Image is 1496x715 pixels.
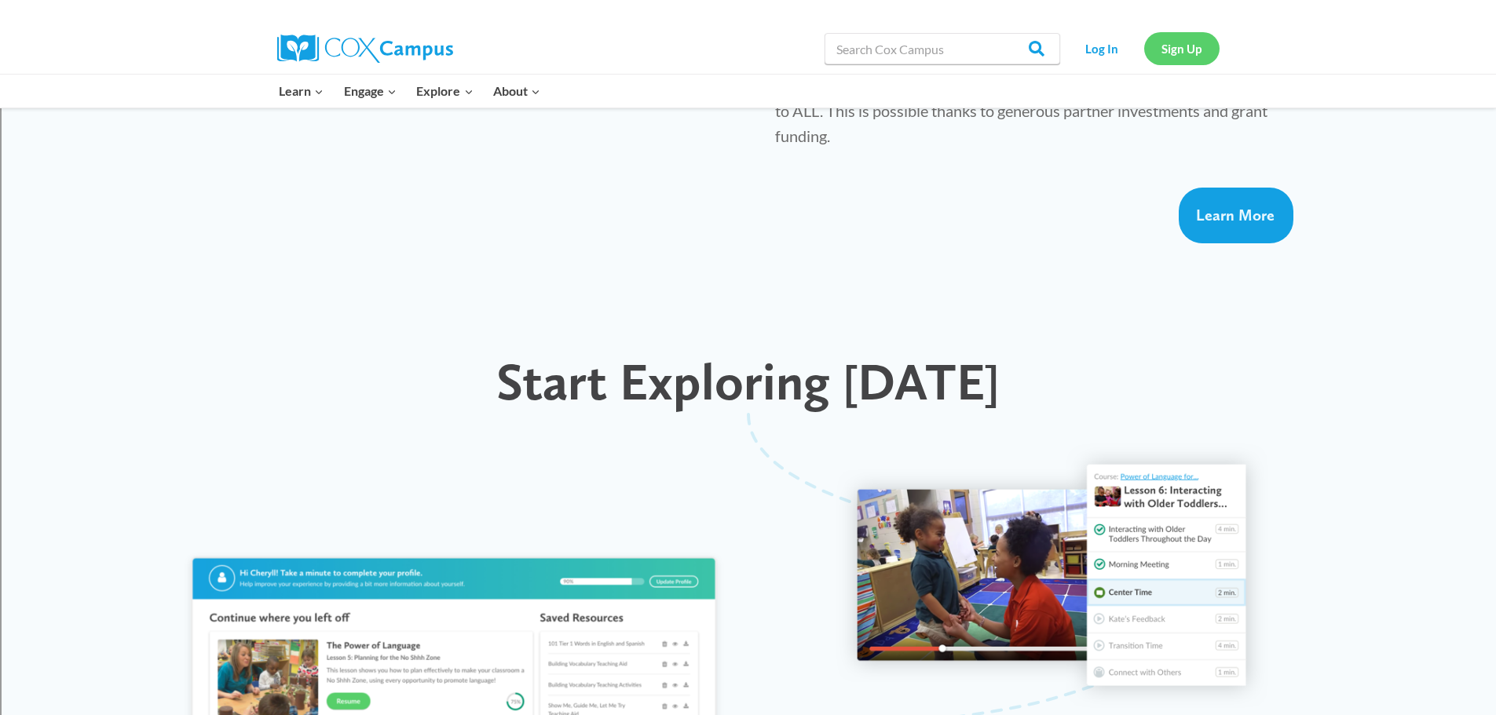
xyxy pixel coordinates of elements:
button: Child menu of Engage [334,75,407,108]
div: Sort A > Z [6,6,1490,20]
div: Move To ... [6,105,1490,119]
div: Sign out [6,77,1490,91]
img: Cox Campus [277,35,453,63]
div: Move To ... [6,35,1490,49]
nav: Primary Navigation [269,75,550,108]
div: Options [6,63,1490,77]
a: Sign Up [1144,32,1220,64]
input: Search Cox Campus [825,33,1060,64]
nav: Secondary Navigation [1068,32,1220,64]
div: Sort New > Old [6,20,1490,35]
a: Log In [1068,32,1136,64]
button: Child menu of Explore [407,75,484,108]
button: Child menu of Learn [269,75,335,108]
div: Rename [6,91,1490,105]
div: Delete [6,49,1490,63]
button: Child menu of About [483,75,550,108]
